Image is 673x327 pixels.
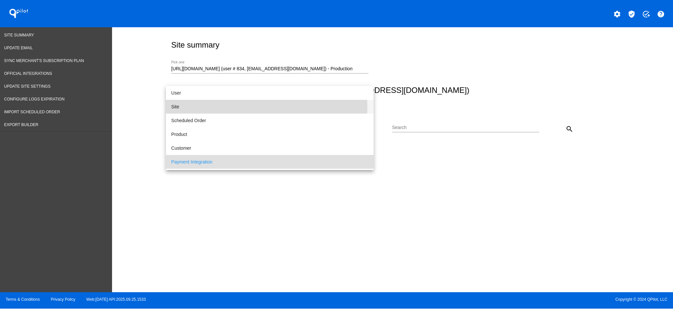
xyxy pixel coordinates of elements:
span: Shipping Integration [171,169,368,183]
span: Customer [171,141,368,155]
span: Site [171,100,368,114]
span: Product [171,127,368,141]
span: User [171,86,368,100]
span: Payment Integration [171,155,368,169]
span: Scheduled Order [171,114,368,127]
